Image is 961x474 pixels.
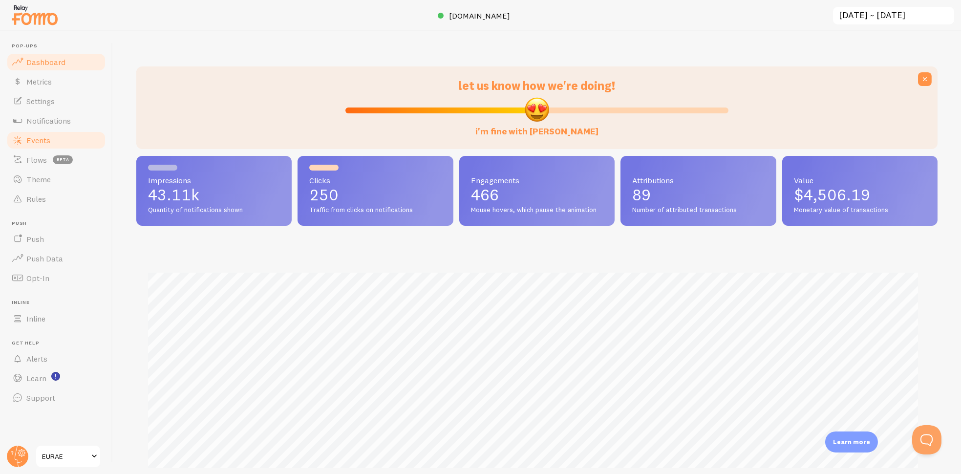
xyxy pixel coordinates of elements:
span: Value [794,176,926,184]
p: Learn more [833,437,870,447]
span: Pop-ups [12,43,107,49]
a: Inline [6,309,107,328]
a: Settings [6,91,107,111]
span: Rules [26,194,46,204]
span: Inline [26,314,45,323]
a: Support [6,388,107,408]
a: Events [6,130,107,150]
a: Opt-In [6,268,107,288]
span: Flows [26,155,47,165]
span: Support [26,393,55,403]
span: beta [53,155,73,164]
a: Alerts [6,349,107,368]
p: 43.11k [148,187,280,203]
span: Settings [26,96,55,106]
span: Alerts [26,354,47,364]
div: Learn more [825,431,878,452]
span: Dashboard [26,57,65,67]
span: Number of attributed transactions [632,206,764,215]
a: Learn [6,368,107,388]
span: Metrics [26,77,52,86]
a: Push [6,229,107,249]
p: 466 [471,187,603,203]
span: Impressions [148,176,280,184]
span: Notifications [26,116,71,126]
span: Quantity of notifications shown [148,206,280,215]
a: Push Data [6,249,107,268]
img: fomo-relay-logo-orange.svg [10,2,59,27]
span: EURAE [42,451,88,462]
span: Get Help [12,340,107,346]
span: Inline [12,300,107,306]
label: i'm fine with [PERSON_NAME] [475,116,598,137]
a: Flows beta [6,150,107,170]
a: Dashboard [6,52,107,72]
svg: <p>Watch New Feature Tutorials!</p> [51,372,60,381]
img: emoji.png [524,96,550,123]
span: Mouse hovers, which pause the animation [471,206,603,215]
span: Theme [26,174,51,184]
span: Push Data [26,254,63,263]
p: 89 [632,187,764,203]
a: Theme [6,170,107,189]
iframe: Help Scout Beacon - Open [912,425,941,454]
a: Notifications [6,111,107,130]
span: Learn [26,373,46,383]
span: let us know how we're doing! [459,78,616,93]
span: Traffic from clicks on notifications [309,206,441,215]
span: Clicks [309,176,441,184]
p: 250 [309,187,441,203]
span: Events [26,135,50,145]
span: Engagements [471,176,603,184]
span: Opt-In [26,273,49,283]
a: Metrics [6,72,107,91]
span: $4,506.19 [794,185,870,204]
a: EURAE [35,445,101,468]
span: Monetary value of transactions [794,206,926,215]
span: Push [12,220,107,227]
a: Rules [6,189,107,209]
span: Push [26,234,44,244]
span: Attributions [632,176,764,184]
